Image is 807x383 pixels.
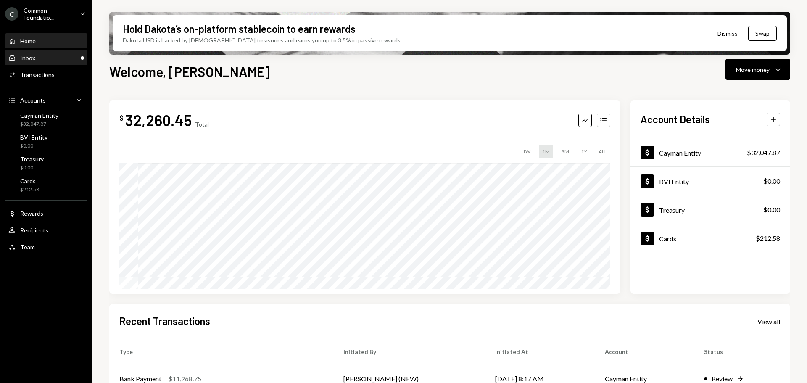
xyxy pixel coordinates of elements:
[333,338,485,365] th: Initiated By
[659,235,676,243] div: Cards
[20,186,39,193] div: $212.58
[763,205,780,215] div: $0.00
[659,206,685,214] div: Treasury
[757,317,780,326] div: View all
[519,145,534,158] div: 1W
[5,206,87,221] a: Rewards
[123,22,356,36] div: Hold Dakota’s on-platform stablecoin to earn rewards
[20,37,36,45] div: Home
[5,109,87,129] a: Cayman Entity$32,047.87
[20,227,48,234] div: Recipients
[5,67,87,82] a: Transactions
[5,222,87,238] a: Recipients
[694,338,790,365] th: Status
[485,338,595,365] th: Initiated At
[119,114,124,122] div: $
[125,111,192,129] div: 32,260.45
[20,177,39,185] div: Cards
[5,7,18,21] div: C
[630,195,790,224] a: Treasury$0.00
[756,233,780,243] div: $212.58
[747,148,780,158] div: $32,047.87
[595,145,610,158] div: ALL
[20,71,55,78] div: Transactions
[630,167,790,195] a: BVI Entity$0.00
[5,239,87,254] a: Team
[5,153,87,173] a: Treasury$0.00
[195,121,209,128] div: Total
[119,314,210,328] h2: Recent Transactions
[24,7,73,21] div: Common Foundatio...
[123,36,402,45] div: Dakota USD is backed by [DEMOGRAPHIC_DATA] treasuries and earns you up to 3.5% in passive rewards.
[630,138,790,166] a: Cayman Entity$32,047.87
[5,131,87,151] a: BVI Entity$0.00
[578,145,590,158] div: 1Y
[725,59,790,80] button: Move money
[659,177,689,185] div: BVI Entity
[109,63,270,80] h1: Welcome, [PERSON_NAME]
[5,92,87,108] a: Accounts
[20,97,46,104] div: Accounts
[748,26,777,41] button: Swap
[558,145,572,158] div: 3M
[736,65,770,74] div: Move money
[20,156,44,163] div: Treasury
[20,143,47,150] div: $0.00
[20,112,58,119] div: Cayman Entity
[630,224,790,252] a: Cards$212.58
[595,338,694,365] th: Account
[757,317,780,326] a: View all
[707,24,748,43] button: Dismiss
[5,50,87,65] a: Inbox
[109,338,333,365] th: Type
[20,54,35,61] div: Inbox
[539,145,553,158] div: 1M
[763,176,780,186] div: $0.00
[20,134,47,141] div: BVI Entity
[20,210,43,217] div: Rewards
[641,112,710,126] h2: Account Details
[20,121,58,128] div: $32,047.87
[5,33,87,48] a: Home
[20,164,44,172] div: $0.00
[20,243,35,251] div: Team
[659,149,701,157] div: Cayman Entity
[5,175,87,195] a: Cards$212.58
